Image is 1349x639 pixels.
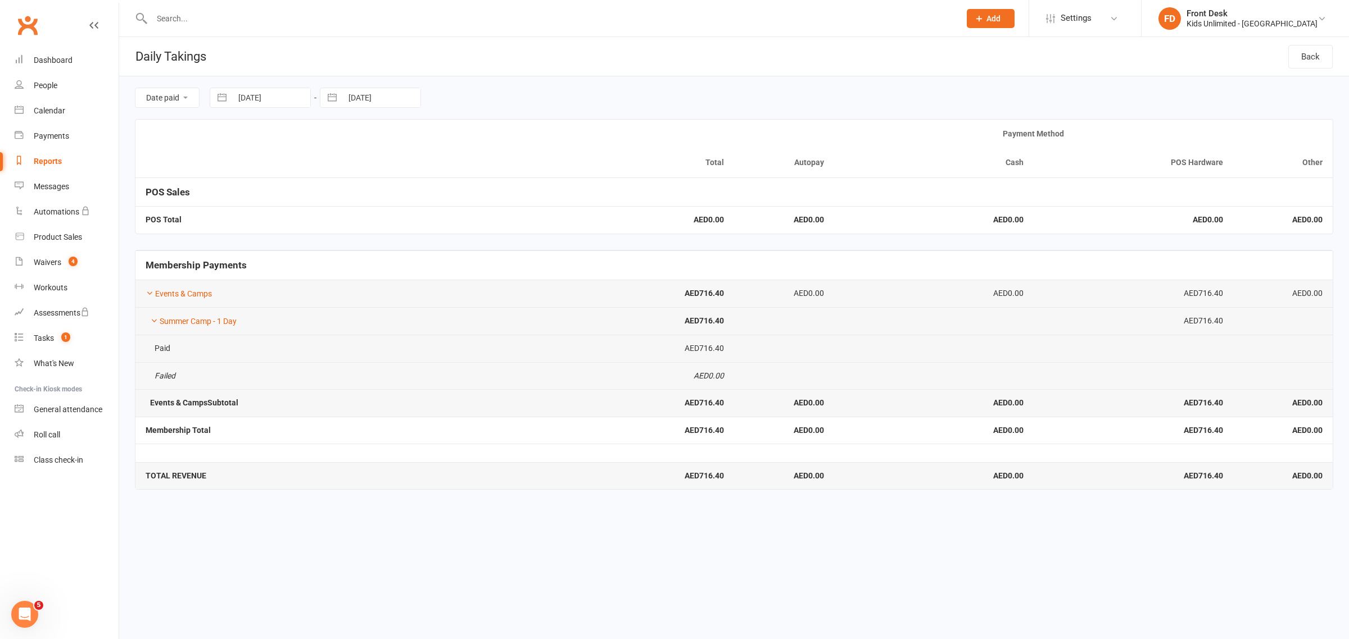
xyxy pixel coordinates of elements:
[545,289,725,298] strong: AED716.40
[146,289,212,298] a: Events & Camps
[1044,317,1223,325] div: AED716.40
[1243,399,1323,407] strong: AED0.00
[34,308,89,317] div: Assessments
[11,601,38,628] iframe: Intercom live chat
[1243,158,1323,167] div: Other
[34,359,74,368] div: What's New
[1243,289,1323,298] div: AED0.00
[844,426,1024,435] strong: AED0.00
[15,397,119,422] a: General attendance kiosk mode
[545,344,725,353] div: AED716.40
[15,124,119,149] a: Payments
[34,405,102,414] div: General attendance
[15,174,119,199] a: Messages
[13,11,42,39] a: Clubworx
[148,11,952,26] input: Search...
[342,88,420,107] input: To
[146,426,211,435] strong: Membership Total
[744,289,823,298] div: AED0.00
[15,300,119,326] a: Assessments
[146,187,1323,198] h5: POS Sales
[545,472,725,480] strong: AED716.40
[34,207,79,216] div: Automations
[545,372,725,380] em: AED0.00
[15,73,119,98] a: People
[744,399,823,407] strong: AED0.00
[1243,426,1323,435] strong: AED0.00
[34,455,83,464] div: Class check-in
[844,399,1024,407] strong: AED0.00
[15,225,119,250] a: Product Sales
[34,81,57,90] div: People
[146,471,206,480] strong: TOTAL REVENUE
[15,48,119,73] a: Dashboard
[150,371,175,380] em: Failed
[986,14,1001,23] span: Add
[15,149,119,174] a: Reports
[232,88,310,107] input: From
[15,275,119,300] a: Workouts
[545,158,725,167] div: Total
[15,98,119,124] a: Calendar
[744,158,823,167] div: Autopay
[1243,472,1323,480] strong: AED0.00
[15,326,119,351] a: Tasks 1
[844,472,1024,480] strong: AED0.00
[34,258,61,267] div: Waivers
[744,130,1323,138] div: Payment Method
[1288,45,1333,69] a: Back
[34,232,82,241] div: Product Sales
[34,430,60,439] div: Roll call
[146,215,182,224] strong: POS Total
[744,426,823,435] strong: AED0.00
[34,283,67,292] div: Workouts
[1187,19,1318,29] div: Kids Unlimited - [GEOGRAPHIC_DATA]
[34,106,65,115] div: Calendar
[34,157,62,166] div: Reports
[69,257,78,266] span: 4
[146,398,238,407] strong: Events & Camps Subtotal
[146,317,237,326] a: Summer Camp - 1 Day
[545,399,725,407] strong: AED716.40
[844,158,1024,167] div: Cash
[1061,6,1092,31] span: Settings
[1044,426,1223,435] strong: AED716.40
[119,37,206,76] h1: Daily Takings
[744,472,823,480] strong: AED0.00
[15,250,119,275] a: Waivers 4
[1044,289,1223,298] div: AED716.40
[61,332,70,342] span: 1
[1243,216,1323,224] strong: AED0.00
[150,344,525,353] div: Paid
[1044,399,1223,407] strong: AED716.40
[1187,8,1318,19] div: Front Desk
[34,601,43,610] span: 5
[15,351,119,376] a: What's New
[545,426,725,435] strong: AED716.40
[146,260,1323,271] h5: Membership Payments
[34,182,69,191] div: Messages
[844,289,1024,298] div: AED0.00
[34,131,69,140] div: Payments
[1044,216,1223,224] strong: AED0.00
[15,199,119,225] a: Automations
[744,216,823,224] strong: AED0.00
[1044,472,1223,480] strong: AED716.40
[34,56,73,65] div: Dashboard
[1158,7,1181,30] div: FD
[844,216,1024,224] strong: AED0.00
[15,422,119,448] a: Roll call
[34,334,54,343] div: Tasks
[967,9,1015,28] button: Add
[545,317,725,325] strong: AED716.40
[15,448,119,473] a: Class kiosk mode
[1044,158,1223,167] div: POS Hardware
[545,216,725,224] strong: AED0.00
